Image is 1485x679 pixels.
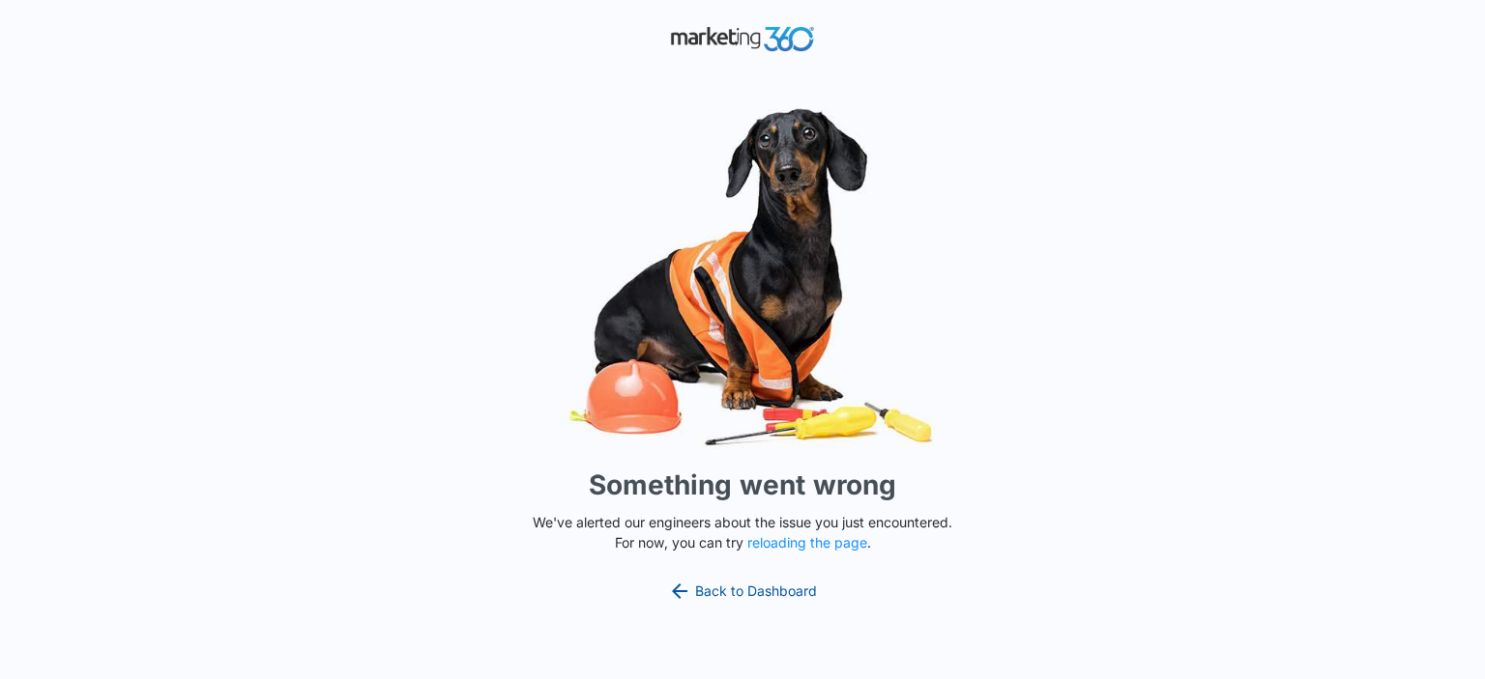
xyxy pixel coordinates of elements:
p: We've alerted our engineers about the issue you just encountered. For now, you can try . [525,512,960,552]
img: Sad Dog [452,97,1033,457]
h1: Something went wrong [589,465,896,505]
img: Marketing 360 Logo [670,22,815,56]
a: Back to Dashboard [668,580,817,603]
button: reloading the page [747,535,867,551]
